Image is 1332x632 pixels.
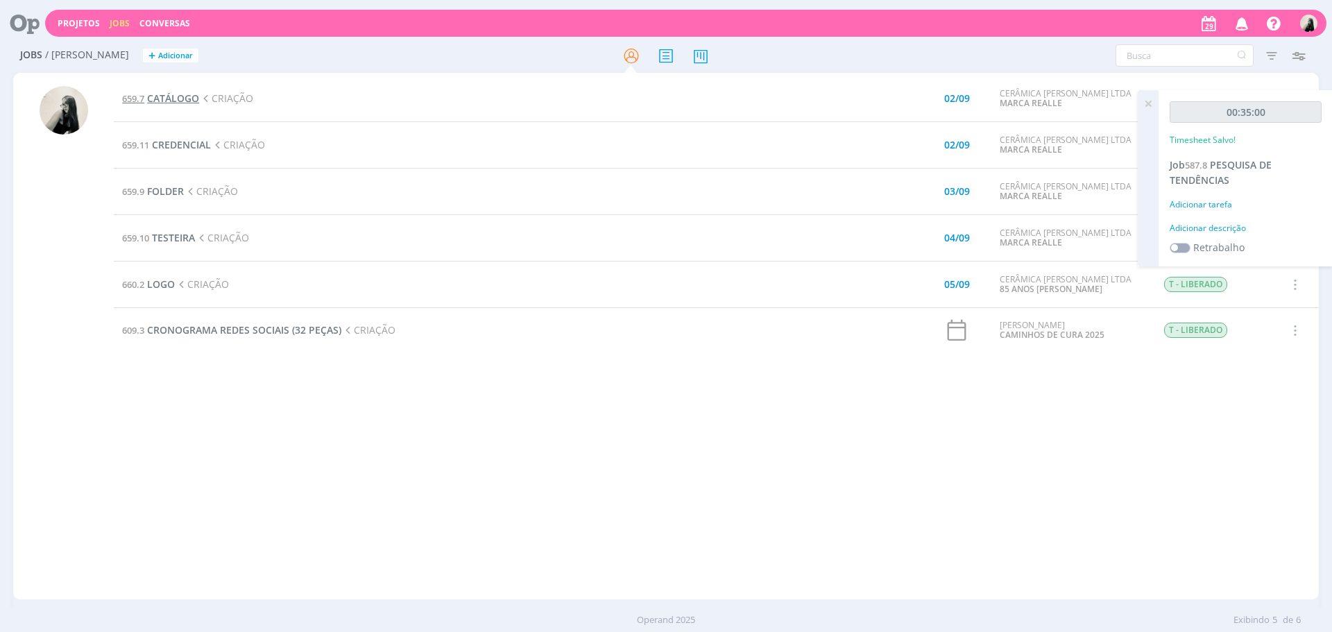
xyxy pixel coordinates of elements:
span: CRIAÇÃO [184,185,238,198]
span: PESQUISA DE TENDÊNCIAS [1170,158,1272,187]
a: 609.3CRONOGRAMA REDES SOCIAIS (32 PEÇAS) [122,323,341,336]
div: 04/09 [944,233,970,243]
span: 609.3 [122,324,144,336]
button: Jobs [105,18,134,29]
a: MARCA REALLE [1000,144,1062,155]
a: MARCA REALLE [1000,237,1062,248]
a: MARCA REALLE [1000,190,1062,202]
a: 85 ANOS [PERSON_NAME] [1000,283,1102,295]
a: Job587.8PESQUISA DE TENDÊNCIAS [1170,158,1272,187]
a: Jobs [110,17,130,29]
span: 660.2 [122,278,144,291]
a: 660.2LOGO [122,277,175,291]
div: 02/09 [944,94,970,103]
span: de [1283,613,1293,627]
span: CREDENCIAL [152,138,211,151]
span: 659.10 [122,232,149,244]
button: Conversas [135,18,194,29]
span: CRIAÇÃO [341,323,395,336]
div: 03/09 [944,187,970,196]
a: 659.9FOLDER [122,185,184,198]
span: CRIAÇÃO [175,277,229,291]
div: CERÂMICA [PERSON_NAME] LTDA [1000,89,1143,109]
span: Jobs [20,49,42,61]
span: CRIAÇÃO [195,231,249,244]
input: Busca [1116,44,1254,67]
button: R [1299,11,1318,35]
div: 05/09 [944,280,970,289]
a: 659.10TESTEIRA [122,231,195,244]
span: CATÁLOGO [147,92,199,105]
span: 659.9 [122,185,144,198]
label: Retrabalho [1193,240,1245,255]
span: CRIAÇÃO [211,138,265,151]
span: CRONOGRAMA REDES SOCIAIS (32 PEÇAS) [147,323,341,336]
span: TESTEIRA [152,231,195,244]
div: [PERSON_NAME] [1000,321,1143,341]
div: CERÂMICA [PERSON_NAME] LTDA [1000,275,1143,295]
a: 659.7CATÁLOGO [122,92,199,105]
a: 659.11CREDENCIAL [122,138,211,151]
span: + [148,49,155,63]
span: CRIAÇÃO [199,92,253,105]
div: CERÂMICA [PERSON_NAME] LTDA [1000,228,1143,248]
span: 6 [1296,613,1301,627]
div: Adicionar tarefa [1170,198,1322,211]
img: R [40,86,88,135]
button: +Adicionar [143,49,198,63]
span: FOLDER [147,185,184,198]
img: R [1300,15,1317,32]
div: 02/09 [944,140,970,150]
span: T - LIBERADO [1164,277,1227,292]
p: Timesheet Salvo! [1170,134,1236,146]
span: / [PERSON_NAME] [45,49,129,61]
div: CERÂMICA [PERSON_NAME] LTDA [1000,182,1143,202]
a: Projetos [58,17,100,29]
span: LOGO [147,277,175,291]
span: Exibindo [1233,613,1270,627]
span: 659.7 [122,92,144,105]
a: CAMINHOS DE CURA 2025 [1000,329,1104,341]
span: 659.11 [122,139,149,151]
button: Projetos [53,18,104,29]
span: 5 [1272,613,1277,627]
div: Adicionar descrição [1170,222,1322,234]
span: 587.8 [1185,159,1207,171]
div: CERÂMICA [PERSON_NAME] LTDA [1000,135,1143,155]
a: Conversas [139,17,190,29]
span: Adicionar [158,51,193,60]
span: T - LIBERADO [1164,323,1227,338]
a: MARCA REALLE [1000,97,1062,109]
